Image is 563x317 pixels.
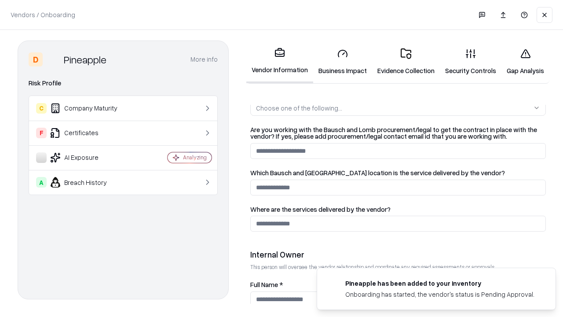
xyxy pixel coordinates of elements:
[36,128,141,138] div: Certificates
[250,249,546,260] div: Internal Owner
[250,281,546,288] label: Full Name *
[501,41,549,82] a: Gap Analysis
[250,170,546,176] label: Which Bausch and [GEOGRAPHIC_DATA] location is the service delivered by the vendor?
[345,279,534,288] div: Pineapple has been added to your inventory
[256,103,342,113] div: Choose one of the following...
[29,78,218,88] div: Risk Profile
[36,177,141,188] div: Breach History
[36,128,47,138] div: F
[183,154,207,161] div: Analyzing
[345,290,534,299] div: Onboarding has started, the vendor's status is Pending Approval.
[190,52,218,67] button: More info
[313,41,372,82] a: Business Impact
[328,279,338,289] img: pineappleenergy.com
[46,52,60,66] img: Pineapple
[440,41,501,82] a: Security Controls
[250,100,546,116] button: Choose one of the following...
[36,103,141,114] div: Company Maturity
[372,41,440,82] a: Evidence Collection
[250,206,546,213] label: Where are the services delivered by the vendor?
[11,10,75,19] p: Vendors / Onboarding
[64,52,106,66] div: Pineapple
[36,152,141,163] div: AI Exposure
[29,52,43,66] div: D
[250,126,546,140] label: Are you working with the Bausch and Lomb procurement/legal to get the contract in place with the ...
[36,177,47,188] div: A
[36,103,47,114] div: C
[250,263,546,271] p: This person will oversee the vendor relationship and coordinate any required assessments or appro...
[246,41,313,83] a: Vendor Information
